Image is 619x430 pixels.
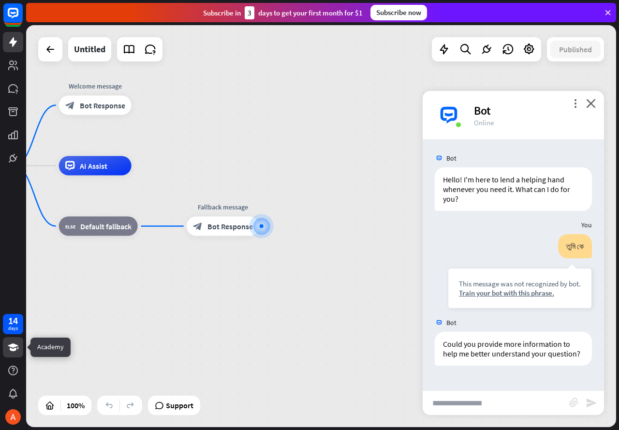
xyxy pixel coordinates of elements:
div: 14 [8,316,18,325]
span: Bot Response [207,222,253,231]
div: 100% [64,398,88,413]
div: Bot [474,103,592,118]
div: 3 [245,6,254,19]
div: days [8,325,18,332]
div: Fallback message [179,202,266,212]
div: Could you provide more information to help me better understand your question? [435,332,592,366]
i: send [586,397,597,409]
span: You [581,221,592,229]
i: block_bot_response [193,222,203,231]
span: Default fallback [80,222,132,231]
a: 14 days [3,314,23,334]
div: This message was not recognized by bot. [459,279,581,288]
i: block_fallback [65,222,75,231]
span: Bot [446,154,457,163]
span: AI Assist [80,161,107,171]
i: block_bot_response [65,101,75,110]
span: Bot Response [80,101,125,110]
i: close [586,99,596,108]
div: Train your bot with this phrase. [459,288,581,297]
i: more_vert [571,99,580,108]
span: Support [166,398,193,413]
div: Subscribe in days to get your first month for $1 [203,6,363,19]
span: Bot [446,318,457,327]
div: Online [474,118,592,127]
div: Hello! I'm here to lend a helping hand whenever you need it. What can I do for you? [435,167,592,211]
button: Published [550,41,601,58]
i: block_attachment [569,398,579,407]
div: তুমি কে [558,234,592,258]
button: Open LiveChat chat widget [8,4,37,33]
div: Subscribe now [370,5,427,20]
div: Untitled [74,37,105,61]
div: Welcome message [52,81,139,91]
